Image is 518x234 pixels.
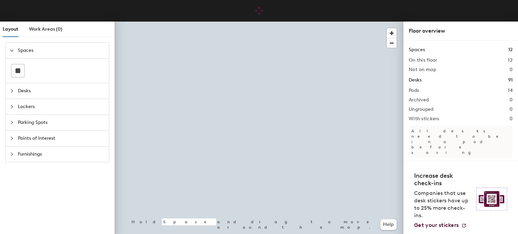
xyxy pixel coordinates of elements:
p: Companies that use desk stickers have up to 25% more check-ins. [414,190,472,219]
span: Work Areas (0) [29,26,62,32]
h2: Ungrouped [409,107,434,112]
h1: Spaces [409,46,425,54]
h1: Desks [409,76,422,84]
span: Parking Spots [18,115,105,130]
h2: Archived [409,97,429,103]
h2: 14 [508,88,513,93]
h2: 0 [510,67,513,72]
span: collapsed [10,105,14,109]
h2: On this floor [409,58,437,63]
span: expanded [10,48,14,53]
span: collapsed [10,136,14,140]
span: Layout [3,26,18,32]
img: Sticker logo [476,188,507,210]
h2: Pods [409,88,419,93]
span: Spaces [18,43,105,58]
h2: 0 [510,116,513,122]
h1: 91 [508,76,513,84]
a: Get your stickers [414,222,467,229]
span: Get your stickers [414,222,459,228]
button: Help [380,219,397,230]
span: collapsed [10,121,14,125]
span: Points of Interest [18,131,105,146]
span: collapsed [10,89,14,93]
span: Furnishings [18,146,105,162]
h2: Not on map [409,67,436,72]
h4: Increase desk check-ins [414,172,472,187]
span: collapsed [10,152,14,156]
h1: 12 [508,46,513,54]
h2: 0 [510,97,513,103]
div: Floor overview [409,27,513,35]
h2: 0 [510,107,513,112]
span: Lockers [18,99,105,114]
h2: 12 [508,58,513,63]
span: Desks [18,83,105,99]
p: All desks need to be in a pod before saving [409,126,513,158]
h2: With stickers [409,116,439,122]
